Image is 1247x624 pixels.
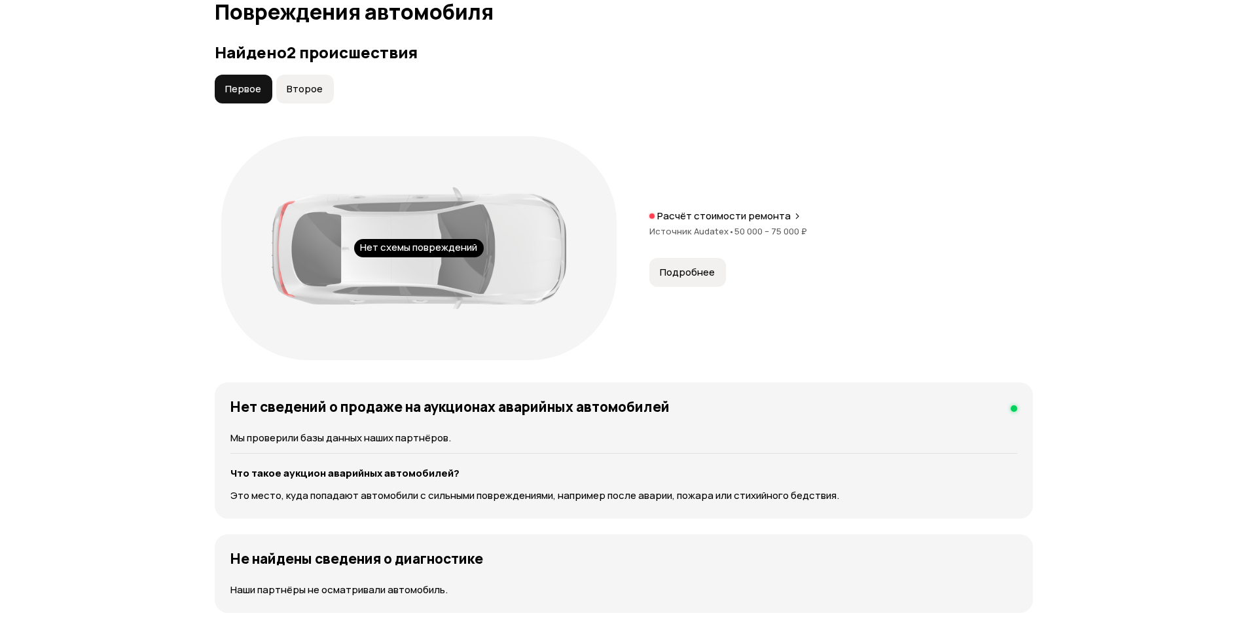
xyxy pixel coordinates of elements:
p: Мы проверили базы данных наших партнёров. [230,431,1017,445]
span: Второе [287,83,323,96]
button: Второе [276,75,334,103]
h3: Найдено 2 происшествия [215,43,1033,62]
span: • [729,225,734,237]
span: Первое [225,83,261,96]
button: Подробнее [649,258,726,287]
p: Это место, куда попадают автомобили с сильными повреждениями, например после аварии, пожара или с... [230,488,1017,503]
p: Наши партнёры не осматривали автомобиль. [230,583,1017,597]
strong: Что такое аукцион аварийных автомобилей? [230,466,460,480]
button: Первое [215,75,272,103]
span: Подробнее [660,266,715,279]
span: Источник Audatex [649,225,734,237]
h4: Не найдены сведения о диагностике [230,550,483,567]
h4: Нет сведений о продаже на аукционах аварийных автомобилей [230,398,670,415]
div: Нет схемы повреждений [354,239,484,257]
span: 50 000 – 75 000 ₽ [734,225,807,237]
p: Расчёт стоимости ремонта [657,210,791,223]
